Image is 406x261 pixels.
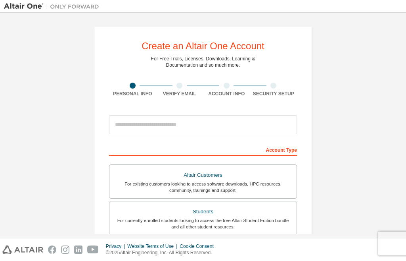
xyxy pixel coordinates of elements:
[106,249,218,256] p: © 2025 Altair Engineering, Inc. All Rights Reserved.
[109,91,156,97] div: Personal Info
[127,243,180,249] div: Website Terms of Use
[114,217,292,230] div: For currently enrolled students looking to access the free Altair Student Edition bundle and all ...
[109,143,297,156] div: Account Type
[2,246,43,254] img: altair_logo.svg
[156,91,203,97] div: Verify Email
[87,246,99,254] img: youtube.svg
[114,170,292,181] div: Altair Customers
[151,56,255,68] div: For Free Trials, Licenses, Downloads, Learning & Documentation and so much more.
[74,246,82,254] img: linkedin.svg
[250,91,297,97] div: Security Setup
[203,91,250,97] div: Account Info
[114,206,292,217] div: Students
[48,246,56,254] img: facebook.svg
[61,246,69,254] img: instagram.svg
[180,243,218,249] div: Cookie Consent
[4,2,103,10] img: Altair One
[106,243,127,249] div: Privacy
[142,41,264,51] div: Create an Altair One Account
[114,181,292,193] div: For existing customers looking to access software downloads, HPC resources, community, trainings ...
